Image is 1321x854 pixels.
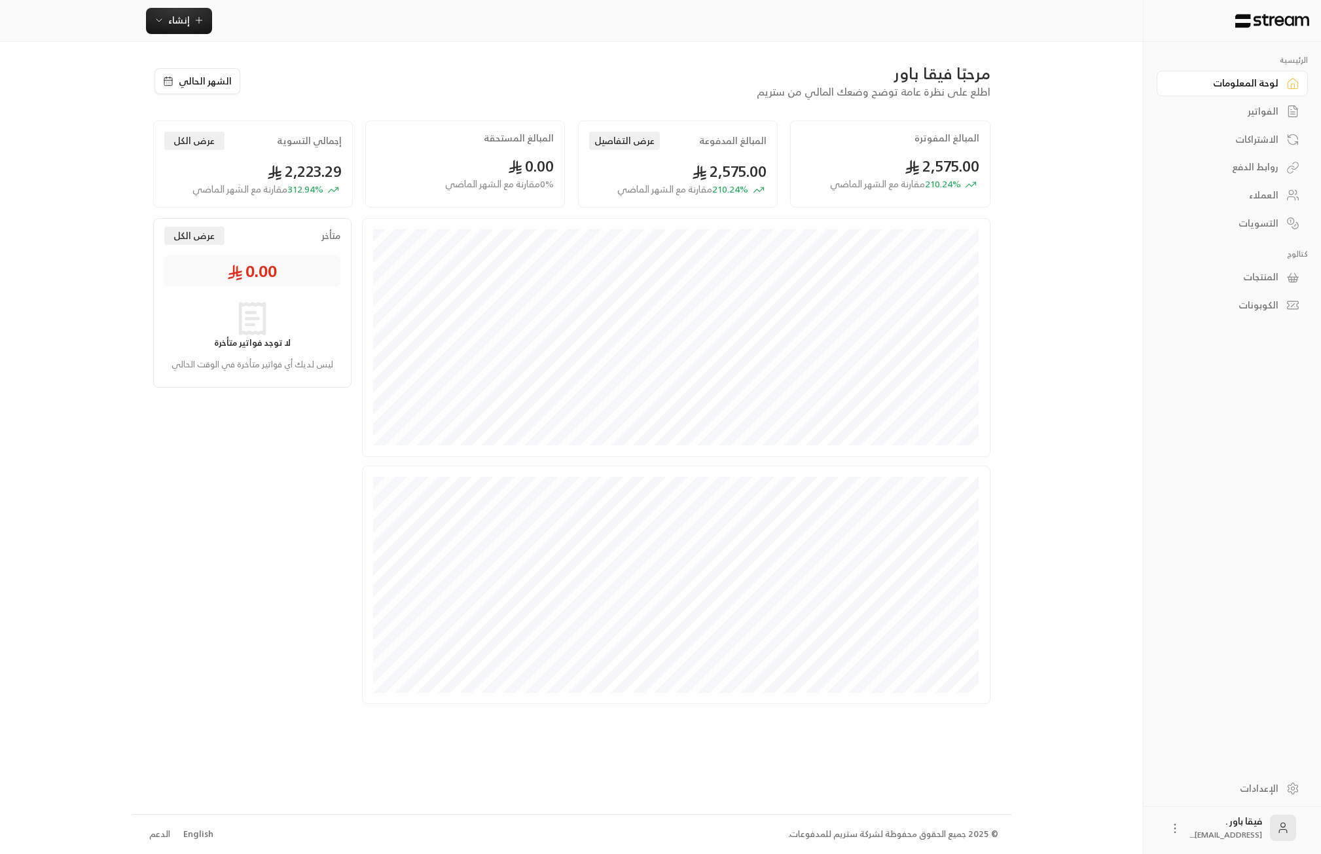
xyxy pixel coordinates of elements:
[830,176,925,192] span: مقارنة مع الشهر الماضي
[1173,133,1278,146] div: الاشتراكات
[1157,71,1308,96] a: لوحة المعلومات
[1157,55,1308,65] p: الرئيسية
[154,68,240,94] button: الشهر الحالي
[692,158,767,185] span: 2,575.00
[1234,14,1311,28] img: Logo
[1157,155,1308,180] a: روابط الدفع
[183,828,213,841] div: English
[1173,299,1278,312] div: الكوبونات
[1157,210,1308,236] a: التسويات
[699,134,767,147] h2: المبالغ المدفوعة
[192,181,287,197] span: مقارنة مع الشهر الماضي
[277,134,342,147] h2: إجمالي التسوية
[445,177,554,191] span: 0 % مقارنة مع الشهر الماضي
[145,823,175,846] a: الدعم
[1173,270,1278,284] div: المنتجات
[321,229,340,242] span: متأخر
[146,8,212,34] button: إنشاء
[830,177,961,191] span: 210.24 %
[1173,782,1278,795] div: الإعدادات
[267,158,342,185] span: 2,223.29
[1157,126,1308,152] a: الاشتراكات
[1173,189,1278,202] div: العملاء
[1173,77,1278,90] div: لوحة المعلومات
[589,132,660,150] button: عرض التفاصيل
[1157,265,1308,290] a: المنتجات
[1157,293,1308,318] a: الكوبونات
[1173,105,1278,118] div: الفواتير
[1189,815,1262,841] div: فيقا باور .
[1157,99,1308,124] a: الفواتير
[214,335,291,350] strong: لا توجد فواتير متأخرة
[164,132,225,150] button: عرض الكل
[1157,249,1308,259] p: كتالوج
[508,153,554,179] span: 0.00
[170,358,334,371] p: ليس لديك أي فواتير متأخرة في الوقت الحالي
[617,181,712,197] span: مقارنة مع الشهر الماضي
[1189,828,1262,842] span: [EMAIL_ADDRESS]....
[914,132,979,145] h2: المبالغ المفوترة
[1173,160,1278,174] div: روابط الدفع
[192,183,323,196] span: 312.94 %
[168,12,190,28] span: إنشاء
[757,83,990,101] span: اطلع على نظرة عامة توضح وضعك المالي من ستريم
[254,63,990,84] div: مرحبًا فيقا باور
[484,132,554,145] h2: المبالغ المستحقة
[1173,217,1278,230] div: التسويات
[788,828,998,841] div: © 2025 جميع الحقوق محفوظة لشركة ستريم للمدفوعات.
[1157,775,1308,801] a: الإعدادات
[905,153,979,179] span: 2,575.00
[227,261,277,282] span: 0.00
[164,227,225,245] button: عرض الكل
[1157,183,1308,208] a: العملاء
[617,183,748,196] span: 210.24 %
